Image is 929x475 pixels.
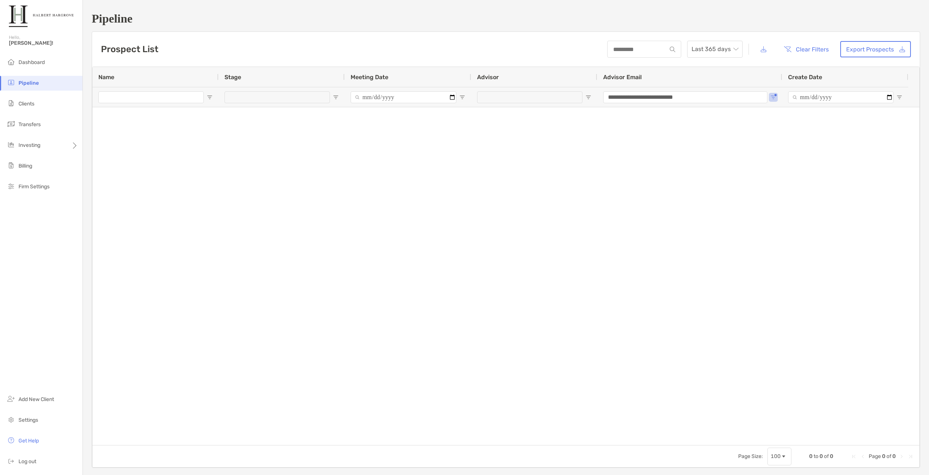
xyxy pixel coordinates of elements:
[18,458,36,465] span: Log out
[7,140,16,149] img: investing icon
[18,396,54,402] span: Add New Client
[18,80,39,86] span: Pipeline
[7,99,16,108] img: clients icon
[7,394,16,403] img: add_new_client icon
[101,44,158,54] h3: Prospect List
[770,94,776,100] button: Open Filter Menu
[9,3,74,30] img: Zoe Logo
[882,453,885,459] span: 0
[869,453,881,459] span: Page
[7,457,16,465] img: logout icon
[7,161,16,170] img: billing icon
[7,415,16,424] img: settings icon
[92,12,920,26] h1: Pipeline
[7,436,16,445] img: get-help icon
[459,94,465,100] button: Open Filter Menu
[892,453,896,459] span: 0
[7,119,16,128] img: transfers icon
[9,40,78,46] span: [PERSON_NAME]!
[896,94,902,100] button: Open Filter Menu
[18,417,38,423] span: Settings
[477,74,499,81] span: Advisor
[603,91,767,103] input: Advisor Email Filter Input
[351,74,388,81] span: Meeting Date
[18,163,32,169] span: Billing
[840,41,911,57] a: Export Prospects
[908,454,913,459] div: Last Page
[771,453,781,459] div: 100
[788,91,893,103] input: Create Date Filter Input
[18,183,50,190] span: Firm Settings
[788,74,822,81] span: Create Date
[809,453,813,459] span: 0
[7,57,16,66] img: dashboard icon
[585,94,591,100] button: Open Filter Menu
[224,74,241,81] span: Stage
[814,453,818,459] span: to
[18,59,45,65] span: Dashboard
[851,454,857,459] div: First Page
[18,438,39,444] span: Get Help
[351,91,456,103] input: Meeting Date Filter Input
[98,91,204,103] input: Name Filter Input
[738,453,763,459] div: Page Size:
[603,74,642,81] span: Advisor Email
[899,454,905,459] div: Next Page
[18,142,40,148] span: Investing
[18,121,41,128] span: Transfers
[767,448,791,465] div: Page Size
[692,41,738,57] span: Last 365 days
[820,453,823,459] span: 0
[7,78,16,87] img: pipeline icon
[333,94,339,100] button: Open Filter Menu
[98,74,114,81] span: Name
[860,454,866,459] div: Previous Page
[830,453,833,459] span: 0
[778,41,834,57] button: Clear Filters
[824,453,829,459] span: of
[207,94,213,100] button: Open Filter Menu
[886,453,891,459] span: of
[18,101,34,107] span: Clients
[7,182,16,191] img: firm-settings icon
[670,47,675,52] img: input icon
